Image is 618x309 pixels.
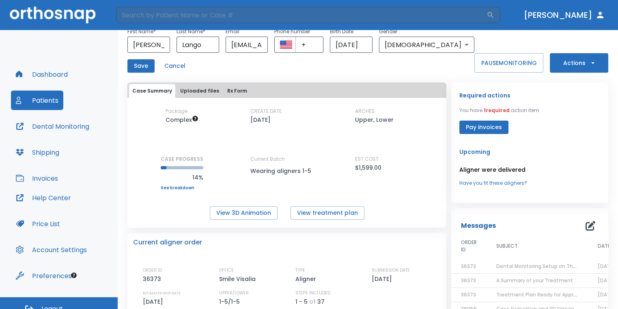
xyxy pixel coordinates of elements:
[598,263,615,270] span: [DATE]
[11,266,77,285] button: Preferences
[274,27,323,37] p: Phone number
[250,156,323,163] p: Current Batch
[177,37,219,53] input: Last Name
[280,39,292,51] button: Select country
[295,274,319,284] p: Aligner
[330,27,373,37] p: Birth Date
[210,206,278,220] button: View 3D Animation
[355,115,394,125] p: Upper, Lower
[177,27,219,37] p: Last Name *
[379,37,474,53] div: [DEMOGRAPHIC_DATA]
[143,274,164,284] p: 36373
[219,297,243,307] p: 1-5/1-5
[11,65,73,84] button: Dashboard
[116,7,487,23] input: Search by Patient Name or Case #
[129,84,445,98] div: tabs
[127,59,155,73] button: Save
[598,277,615,284] span: [DATE]
[372,274,395,284] p: [DATE]
[143,290,181,297] p: ESTIMATED SHIP DATE
[309,297,316,307] p: of
[372,267,410,274] p: SUBMISSION DATE
[484,107,510,114] span: 1 required
[219,290,249,297] p: UPPER/LOWER
[355,156,379,163] p: EST COST
[129,84,175,98] button: Case Summary
[521,8,608,22] button: [PERSON_NAME]
[11,188,76,207] button: Help Center
[11,91,63,110] button: Patients
[355,163,381,173] p: $1,599.00
[166,116,198,124] span: Up to 50 Steps (100 aligners)
[166,108,187,115] p: Package
[496,263,608,270] span: Dental Monitoring Setup on The Delivery Day
[226,27,268,37] p: Email
[317,297,325,307] p: 37
[461,291,476,298] span: 36373
[219,274,258,284] p: Smile Visalia
[459,179,600,187] a: Have you fit these aligners?
[161,59,189,73] button: Cancel
[11,240,92,259] button: Account Settings
[133,238,202,247] p: Current aligner order
[459,147,600,157] p: Upcoming
[295,297,308,307] p: 1 - 5
[143,267,162,274] p: ORDER ID
[598,242,610,250] span: DATE
[550,53,608,73] button: Actions
[10,6,96,23] img: Orthosnap
[70,272,78,279] div: Tooltip anchor
[461,221,496,231] p: Messages
[379,27,474,37] p: Gender
[295,290,330,297] p: STEPS INCLUDED
[459,91,510,100] p: Required actions
[161,156,203,163] p: CASE PROGRESS
[11,214,65,233] button: Price List
[143,297,166,307] p: [DATE]
[11,169,63,188] button: Invoices
[11,143,64,162] button: Shipping
[496,242,518,250] span: SUBJECT
[461,277,476,284] span: 36373
[355,108,375,115] p: ARCHES
[11,117,94,136] button: Dental Monitoring
[127,37,170,53] input: First Name
[459,107,539,114] p: You have action item
[598,291,615,298] span: [DATE]
[461,239,477,253] span: ORDER ID
[250,166,323,176] p: Wearing aligners 1-5
[224,84,250,98] button: Rx Form
[250,115,271,125] p: [DATE]
[474,53,543,73] button: PAUSEMONITORING
[161,186,203,190] a: See breakdown
[461,263,476,270] span: 36373
[295,267,305,274] p: TYPE
[291,206,364,220] button: View treatment plan
[459,165,600,175] p: Aligner were delivered
[496,291,586,298] span: Treatment Plan Ready for Approval!
[250,108,282,115] p: CREATE DATE
[161,173,203,182] p: 14%
[459,121,508,134] button: Pay invoices
[330,37,373,53] input: Choose date, selected date is Sep 9, 2025
[496,277,573,284] span: A Summary of your Treatment
[177,84,222,98] button: Uploaded files
[226,37,268,53] input: Email
[219,267,234,274] p: OFFICE
[127,27,170,37] p: First Name *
